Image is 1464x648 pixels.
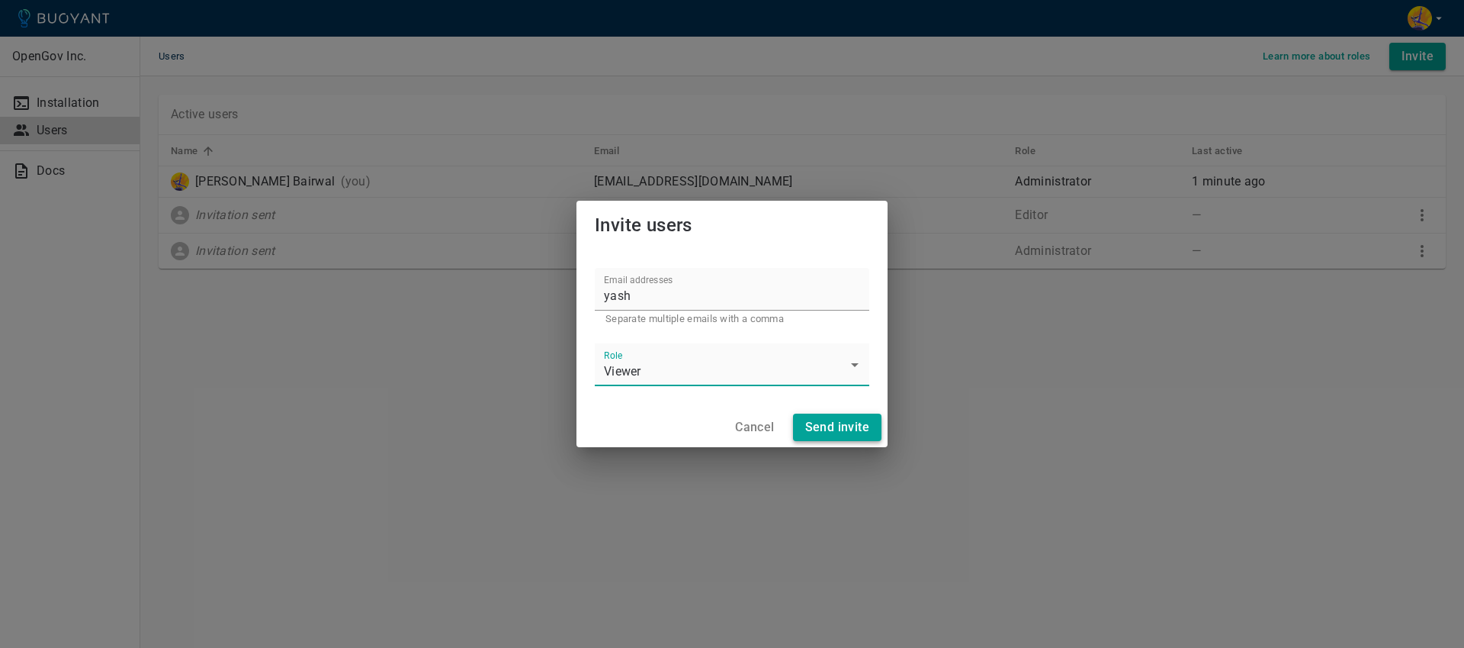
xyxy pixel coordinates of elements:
[595,214,692,236] span: Invite users
[605,313,859,325] p: Separate multiple emails with a comma
[729,414,780,441] button: Cancel
[604,273,673,286] label: Email addresses
[793,414,881,441] button: Send invite
[805,420,869,435] h4: Send invite
[595,343,869,386] div: Viewer
[604,349,622,362] label: Role
[735,420,774,435] h4: Cancel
